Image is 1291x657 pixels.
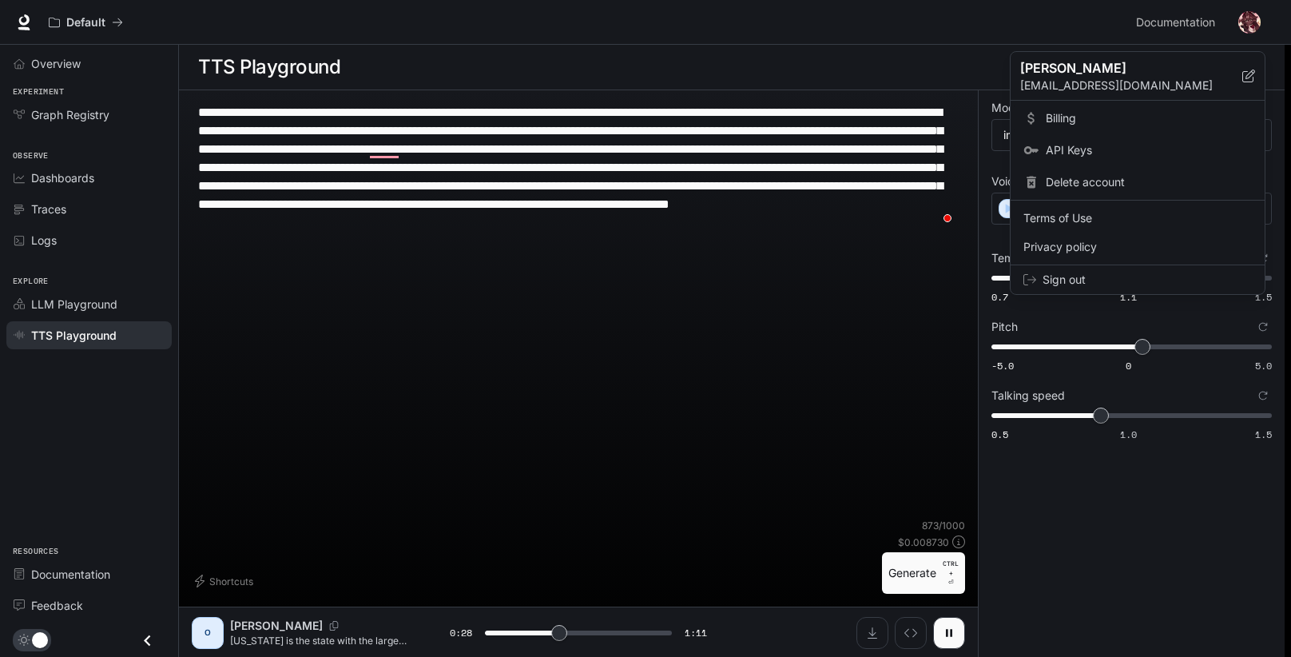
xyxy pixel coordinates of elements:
span: Billing [1046,110,1252,126]
p: [PERSON_NAME] [1020,58,1217,78]
a: Billing [1014,104,1261,133]
p: [EMAIL_ADDRESS][DOMAIN_NAME] [1020,78,1242,94]
span: Terms of Use [1023,210,1252,226]
div: Sign out [1011,265,1265,294]
div: [PERSON_NAME][EMAIL_ADDRESS][DOMAIN_NAME] [1011,52,1265,101]
a: Terms of Use [1014,204,1261,233]
span: Delete account [1046,174,1252,190]
span: API Keys [1046,142,1252,158]
div: Delete account [1014,168,1261,197]
span: Privacy policy [1023,239,1252,255]
span: Sign out [1043,272,1252,288]
a: API Keys [1014,136,1261,165]
a: Privacy policy [1014,233,1261,261]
